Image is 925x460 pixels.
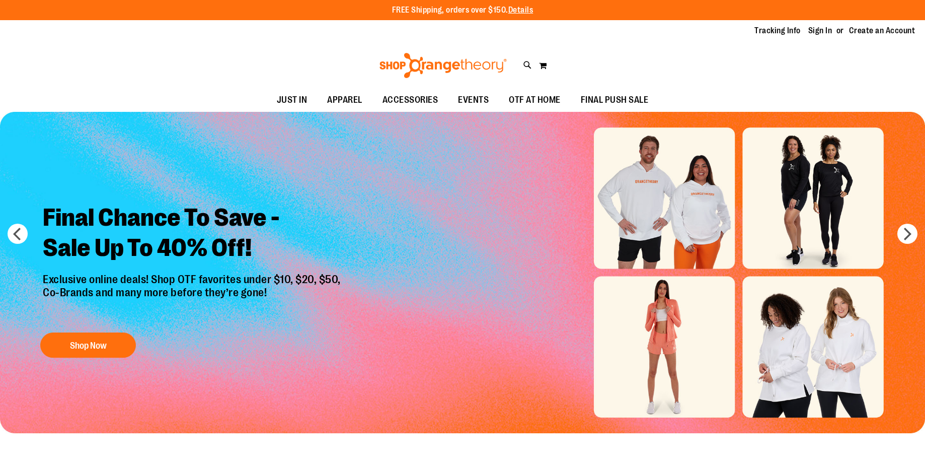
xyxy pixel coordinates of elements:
span: JUST IN [277,89,307,111]
span: OTF AT HOME [509,89,561,111]
a: Sign In [808,25,832,36]
a: Final Chance To Save -Sale Up To 40% Off! Exclusive online deals! Shop OTF favorites under $10, $... [35,195,351,363]
a: Create an Account [849,25,915,36]
a: FINAL PUSH SALE [571,89,659,112]
a: ACCESSORIES [372,89,448,112]
a: JUST IN [267,89,318,112]
span: APPAREL [327,89,362,111]
button: next [897,224,917,244]
span: EVENTS [458,89,489,111]
a: Details [508,6,533,15]
a: EVENTS [448,89,499,112]
h2: Final Chance To Save - Sale Up To 40% Off! [35,195,351,273]
button: Shop Now [40,333,136,358]
p: FREE Shipping, orders over $150. [392,5,533,16]
img: Shop Orangetheory [378,53,508,78]
a: Tracking Info [754,25,801,36]
button: prev [8,224,28,244]
p: Exclusive online deals! Shop OTF favorites under $10, $20, $50, Co-Brands and many more before th... [35,273,351,322]
a: APPAREL [317,89,372,112]
span: FINAL PUSH SALE [581,89,649,111]
span: ACCESSORIES [382,89,438,111]
a: OTF AT HOME [499,89,571,112]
